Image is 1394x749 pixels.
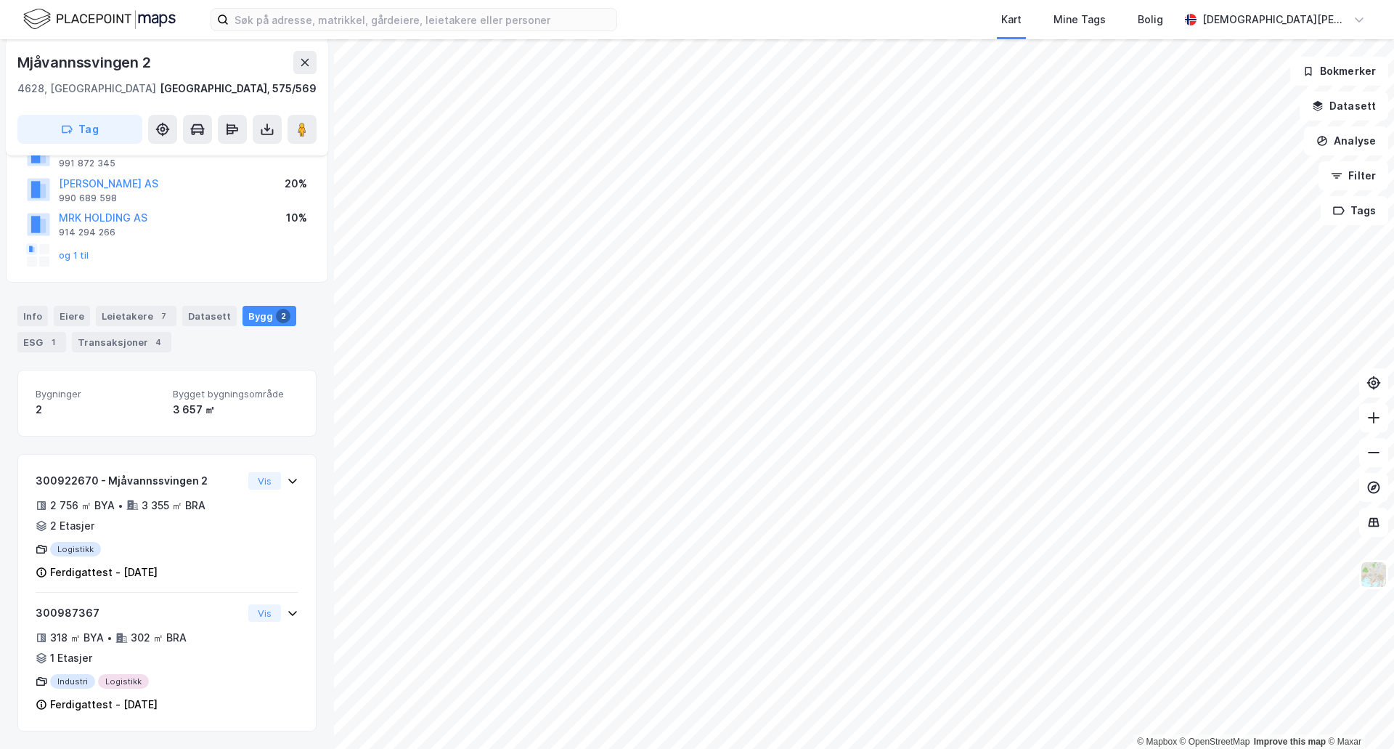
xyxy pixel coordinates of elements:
button: Analyse [1304,126,1388,155]
div: 300922670 - Mjåvannssvingen 2 [36,472,242,490]
div: Ferdigattest - [DATE] [50,696,158,713]
a: Mapbox [1137,737,1177,747]
div: 2 Etasjer [50,517,94,535]
div: 3 657 ㎡ [173,401,298,418]
div: Kontrollprogram for chat [1321,679,1394,749]
div: ESG [17,332,66,352]
div: [DEMOGRAPHIC_DATA][PERSON_NAME] [1202,11,1348,28]
div: Bygg [242,306,296,326]
div: 302 ㎡ BRA [131,629,187,647]
iframe: Chat Widget [1321,679,1394,749]
span: Bygget bygningsområde [173,388,298,400]
a: OpenStreetMap [1180,737,1250,747]
span: Bygninger [36,388,161,400]
button: Bokmerker [1290,57,1388,86]
div: 20% [285,175,307,193]
div: 1 [46,335,60,349]
div: 2 [36,401,161,418]
input: Søk på adresse, matrikkel, gårdeiere, leietakere eller personer [229,9,616,31]
button: Tag [17,115,142,144]
div: 4628, [GEOGRAPHIC_DATA] [17,80,156,97]
img: Z [1360,561,1387,588]
div: Eiere [54,306,90,326]
div: Transaksjoner [72,332,171,352]
div: 2 756 ㎡ BYA [50,497,115,514]
div: 990 689 598 [59,193,117,204]
img: logo.f888ab2527a4732fd821a326f86c7f29.svg [23,7,176,32]
div: 318 ㎡ BYA [50,629,104,647]
div: Leietakere [96,306,176,326]
div: 4 [151,335,166,349]
div: Mine Tags [1053,11,1106,28]
button: Datasett [1300,92,1388,121]
div: • [118,500,123,511]
div: 300987367 [36,604,242,622]
button: Tags [1321,196,1388,225]
div: 1 Etasjer [50,649,92,667]
button: Vis [248,472,281,490]
div: 10% [286,209,307,227]
div: Info [17,306,48,326]
div: 914 294 266 [59,227,115,238]
div: 7 [156,309,171,323]
div: Mjåvannssvingen 2 [17,51,154,74]
button: Filter [1318,161,1388,190]
div: Kart [1001,11,1022,28]
div: Ferdigattest - [DATE] [50,564,158,581]
button: Vis [248,604,281,622]
div: Datasett [182,306,237,326]
a: Improve this map [1254,737,1326,747]
div: 3 355 ㎡ BRA [142,497,205,514]
div: [GEOGRAPHIC_DATA], 575/569 [160,80,317,97]
div: 2 [276,309,290,323]
div: Bolig [1138,11,1163,28]
div: • [107,632,113,644]
div: 991 872 345 [59,158,115,169]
